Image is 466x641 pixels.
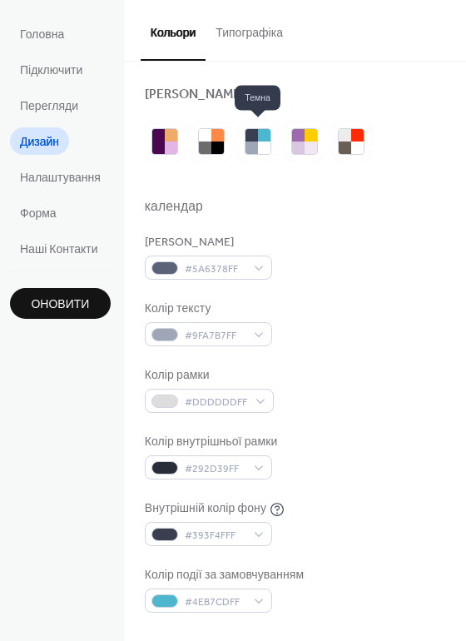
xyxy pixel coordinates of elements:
[10,56,92,83] a: Підключити
[10,288,111,319] button: Оновити
[235,86,280,111] span: Темна
[31,296,89,314] span: Оновити
[20,27,64,44] span: Головна
[145,434,278,451] div: Колір внутрішньої рамки
[185,261,246,278] span: #5A6378FF
[20,134,59,152] span: Дизайн
[185,527,246,544] span: #393F4FFF
[145,367,270,385] div: Колір рамки
[185,394,247,411] span: #DDDDDDFF
[10,127,69,155] a: Дизайн
[10,199,67,226] a: Форма
[20,62,82,80] span: Підключити
[145,234,270,251] div: [PERSON_NAME]
[145,199,203,216] div: календар
[10,163,111,191] a: Налаштування
[145,500,266,518] div: Внутрішній колір фону
[145,301,270,318] div: Колір тексту
[20,98,78,116] span: Перегляди
[185,327,246,345] span: #9FA7B7FF
[10,92,88,119] a: Перегляди
[185,460,246,478] span: #292D39FF
[145,567,304,584] div: Колір події за замовчуванням
[20,170,101,187] span: Налаштування
[10,235,107,262] a: Наші Контакти
[185,594,246,611] span: #4EB7CDFF
[10,20,74,47] a: Головна
[145,87,245,104] div: [PERSON_NAME]
[20,241,97,259] span: Наші Контакти
[20,206,57,223] span: Форма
